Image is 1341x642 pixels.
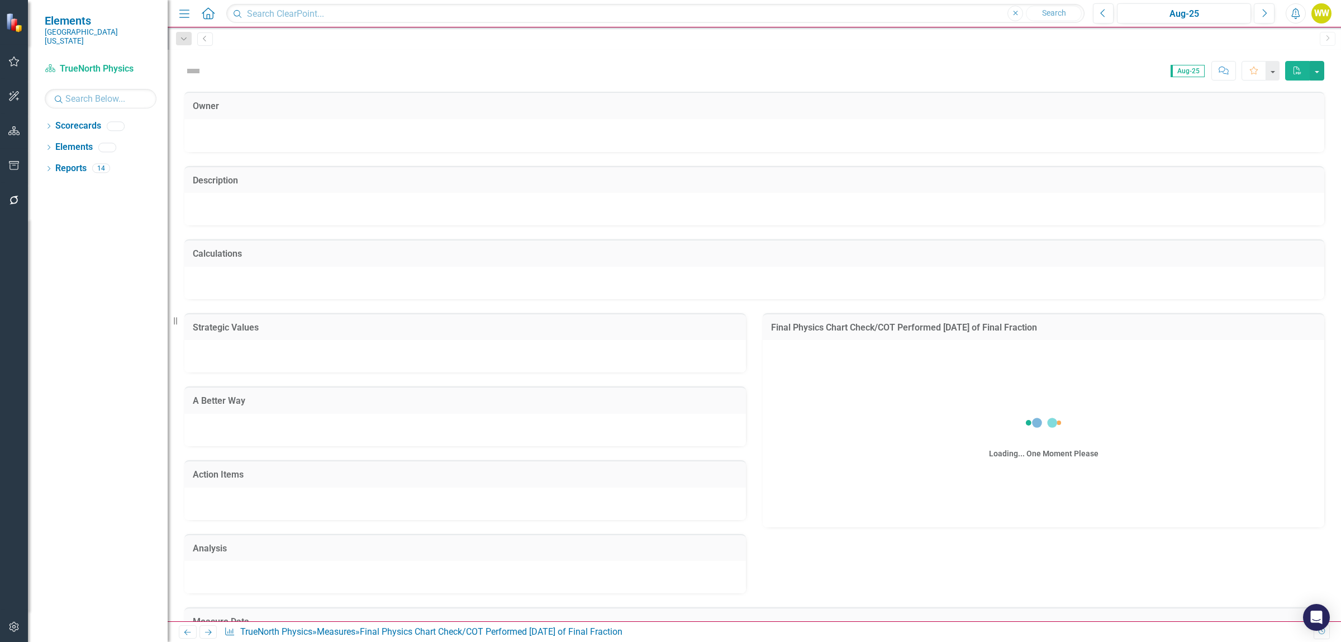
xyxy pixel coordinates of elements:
h3: Strategic Values [193,323,738,333]
h3: Description [193,176,1316,186]
img: Not Defined [184,62,202,80]
div: Loading... One Moment Please [989,448,1099,459]
div: Open Intercom Messenger [1303,604,1330,631]
h3: Analysis [193,544,738,554]
span: Search [1042,8,1066,17]
span: Elements [45,14,156,27]
div: » » [224,626,1313,639]
input: Search Below... [45,89,156,108]
a: Elements [55,141,93,154]
small: [GEOGRAPHIC_DATA][US_STATE] [45,27,156,46]
button: WW [1311,3,1332,23]
span: Aug-25 [1171,65,1205,77]
button: Aug-25 [1117,3,1251,23]
div: 14 [92,164,110,173]
a: Reports [55,162,87,175]
h3: A Better Way [193,396,738,406]
a: Measures [317,626,355,637]
a: TrueNorth Physics [240,626,312,637]
img: ClearPoint Strategy [6,12,25,32]
input: Search ClearPoint... [226,4,1085,23]
h3: Final Physics Chart Check/COT Performed [DATE] of Final Fraction [771,323,1316,333]
div: Final Physics Chart Check/COT Performed [DATE] of Final Fraction [360,626,622,637]
button: Search [1026,6,1082,21]
h3: Owner [193,101,1316,111]
h3: Measure Data [193,617,1316,627]
a: TrueNorth Physics [45,63,156,75]
h3: Calculations [193,249,1316,259]
div: Aug-25 [1121,7,1247,21]
a: Scorecards [55,120,101,133]
h3: Action Items [193,470,738,480]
